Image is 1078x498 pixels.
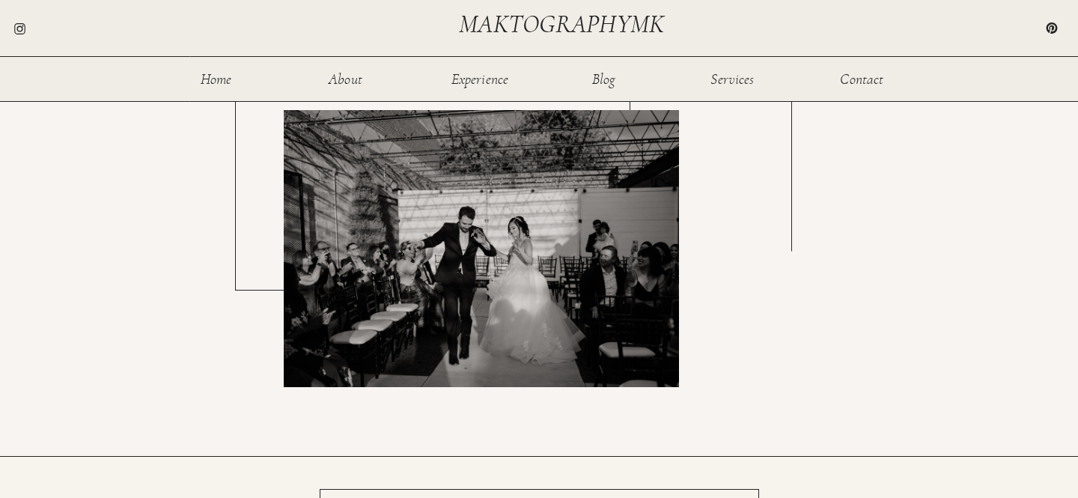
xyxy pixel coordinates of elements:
[579,72,628,85] a: Blog
[450,72,510,85] a: Experience
[459,12,670,37] a: maktographymk
[321,72,370,85] a: About
[838,72,886,85] a: Contact
[192,72,240,85] a: Home
[237,47,631,79] h1: No story is one and the same. Yours will be finessed to share your unique journey.
[708,72,757,85] a: Services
